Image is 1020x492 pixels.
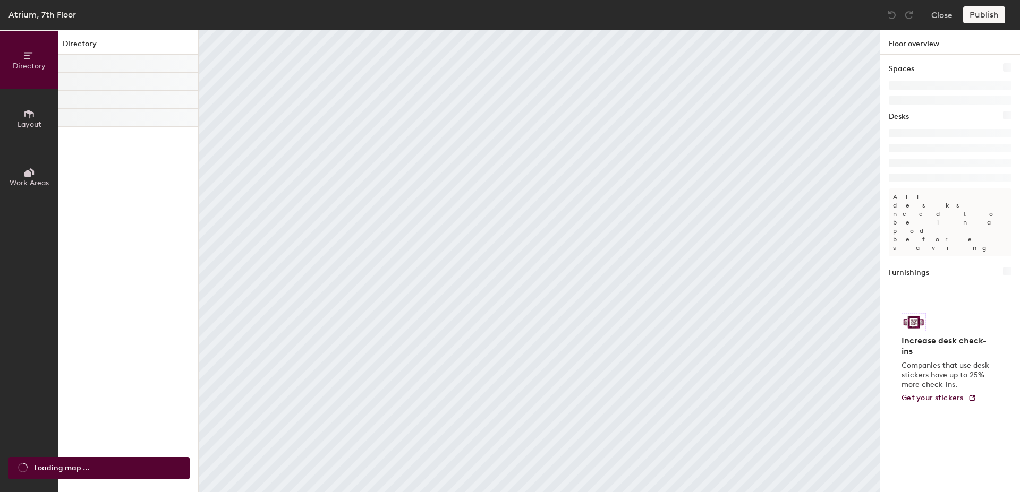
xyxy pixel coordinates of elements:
[889,111,909,123] h1: Desks
[199,30,880,492] canvas: Map
[902,393,964,402] span: Get your stickers
[34,462,89,474] span: Loading map ...
[887,10,897,20] img: Undo
[889,63,914,75] h1: Spaces
[8,8,76,21] div: Atrium, 7th Floor
[902,335,992,357] h4: Increase desk check-ins
[931,6,953,23] button: Close
[889,188,1011,256] p: All desks need to be in a pod before saving
[58,38,198,55] h1: Directory
[902,394,976,403] a: Get your stickers
[13,62,46,71] span: Directory
[10,178,49,187] span: Work Areas
[889,267,929,279] h1: Furnishings
[904,10,914,20] img: Redo
[902,361,992,390] p: Companies that use desk stickers have up to 25% more check-ins.
[902,313,926,331] img: Sticker logo
[880,30,1020,55] h1: Floor overview
[18,120,41,129] span: Layout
